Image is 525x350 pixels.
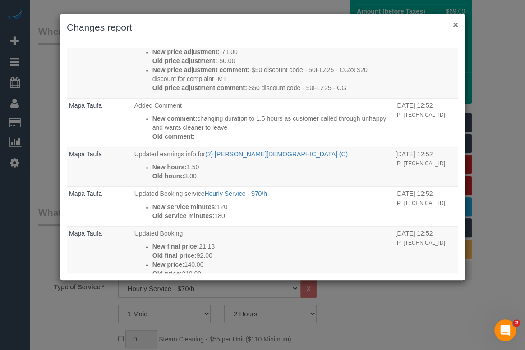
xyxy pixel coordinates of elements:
p: 1.50 [152,163,391,172]
p: -71.00 [152,47,391,56]
span: Updated earnings info for [134,150,205,158]
td: Who [67,147,132,187]
strong: Old price adjustment comment: [152,84,247,91]
strong: Old price: [152,270,182,277]
p: 92.00 [152,251,391,260]
p: 120 [152,202,391,211]
small: IP: [TECHNICAL_ID] [395,112,445,118]
p: 140.00 [152,260,391,269]
strong: New comment: [152,115,198,122]
td: What [132,187,393,227]
strong: New final price: [152,243,199,250]
p: -$50 discount code - 50FLZ25 - CGxx $20 discount for complaint -MT [152,65,391,83]
strong: Old service minutes: [152,212,215,219]
small: IP: [TECHNICAL_ID] [395,240,445,246]
span: Updated Booking service [134,190,205,197]
small: IP: [TECHNICAL_ID] [395,200,445,206]
p: -50.00 [152,56,391,65]
strong: Old comment: [152,133,195,140]
td: When [393,147,458,187]
td: What [132,147,393,187]
p: 21.13 [152,242,391,251]
strong: New price adjustment: [152,48,220,55]
p: 180 [152,211,391,220]
strong: Old price adjustment: [152,57,217,64]
a: Hourly Service - $70/h [204,190,267,197]
td: Who [67,187,132,227]
td: Who [67,99,132,147]
p: -$50 discount code - 50FLZ25 - CG [152,83,391,92]
strong: Old hours: [152,173,184,180]
span: 2 [513,319,520,327]
p: changing duration to 1.5 hours as customer called through unhappy and wants cleaner to leave [152,114,391,132]
strong: New service minutes: [152,203,217,210]
td: When [393,227,458,302]
strong: New price: [152,261,184,268]
span: Updated Booking [134,230,183,237]
h3: Changes report [67,21,458,34]
a: Mapa Taufa [69,150,102,158]
p: 3.00 [152,172,391,181]
strong: Old final price: [152,252,197,259]
td: When [393,187,458,227]
small: IP: [TECHNICAL_ID] [395,160,445,167]
a: (2) [PERSON_NAME][DEMOGRAPHIC_DATA] (C) [205,150,348,158]
a: Mapa Taufa [69,230,102,237]
span: Added Comment [134,102,182,109]
td: What [132,227,393,302]
td: When [393,99,458,147]
a: Mapa Taufa [69,190,102,197]
td: Who [67,227,132,302]
p: 210.00 [152,269,391,278]
strong: New hours: [152,164,187,171]
strong: New price adjustment comment: [152,66,250,73]
a: Mapa Taufa [69,102,102,109]
iframe: Intercom live chat [494,319,516,341]
button: × [453,20,458,29]
td: What [132,99,393,147]
sui-modal: Changes report [60,14,465,280]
